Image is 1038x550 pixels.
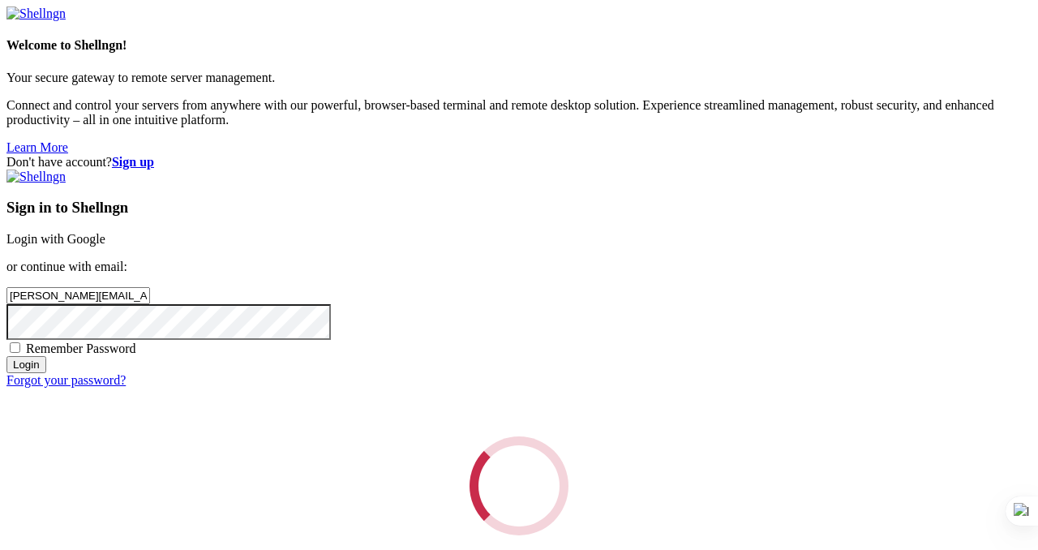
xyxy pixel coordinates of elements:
[6,38,1032,53] h4: Welcome to Shellngn!
[26,342,136,355] span: Remember Password
[6,98,1032,127] p: Connect and control your servers from anywhere with our powerful, browser-based terminal and remo...
[6,140,68,154] a: Learn More
[6,260,1032,274] p: or continue with email:
[6,232,105,246] a: Login with Google
[6,356,46,373] input: Login
[6,155,1032,170] div: Don't have account?
[6,170,66,184] img: Shellngn
[6,6,66,21] img: Shellngn
[112,155,154,169] a: Sign up
[6,71,1032,85] p: Your secure gateway to remote server management.
[6,287,150,304] input: Email address
[6,199,1032,217] h3: Sign in to Shellngn
[6,373,126,387] a: Forgot your password?
[10,342,20,353] input: Remember Password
